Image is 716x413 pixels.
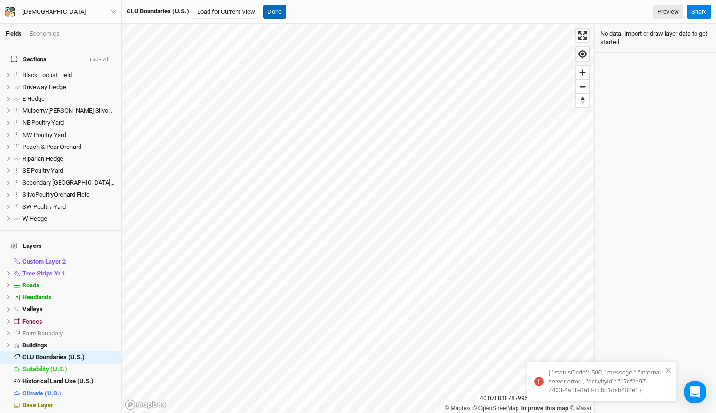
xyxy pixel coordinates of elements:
[22,377,116,385] div: Historical Land Use (U.S.)
[22,191,89,198] span: SilvoPoultryOrchard Field
[6,236,116,256] h4: Layers
[595,24,716,53] div: No data. Import or draw layer data to get started.
[445,405,471,412] a: Mapbox
[5,7,117,17] button: [DEMOGRAPHIC_DATA]
[30,29,60,38] div: Economics
[22,191,116,198] div: SilvoPoultryOrchard Field
[22,167,63,174] span: SE Poultry Yard
[653,5,683,19] a: Preview
[22,155,116,163] div: Riparian Hedge
[22,119,64,126] span: NE Poultry Yard
[22,143,81,150] span: Peach & Pear Orchard
[22,167,116,175] div: SE Poultry Yard
[22,179,116,187] div: Secondary Grazing Area
[22,390,116,397] div: Climate (U.S.)
[22,215,47,222] span: W Hedge
[22,354,116,361] div: CLU Boundaries (U.S.)
[89,57,110,63] button: Hide All
[6,30,22,37] a: Fields
[576,79,589,93] button: Zoom out
[22,330,116,337] div: Farm Boundary
[263,5,286,19] button: Done
[576,29,589,42] button: Enter fullscreen
[22,270,65,277] span: Tree Strips Yr 1
[125,399,167,410] a: Mapbox logo
[22,107,116,115] div: Mulberry/Hazel SilvoPoultry
[22,203,66,210] span: SW Poultry Yard
[477,393,594,403] div: 40.07083078799562 , -77.10153551750261
[22,365,67,373] span: Suitability (U.S.)
[22,402,53,409] span: Base Layer
[684,381,706,403] div: Open Intercom Messenger
[22,354,85,361] span: CLU Boundaries (U.S.)
[127,7,189,16] div: CLU Boundaries (U.S.)
[570,405,592,412] a: Maxar
[22,107,127,114] span: Mulberry/[PERSON_NAME] SilvoPoultry
[11,56,47,63] span: Sections
[22,7,86,17] div: Bethel Church
[576,80,589,93] span: Zoom out
[576,94,589,107] span: Reset bearing to north
[576,93,589,107] button: Reset bearing to north
[22,258,116,265] div: Custom Layer 2
[22,119,116,127] div: NE Poultry Yard
[22,305,43,313] span: Valleys
[22,390,61,397] span: Climate (U.S.)
[22,294,116,301] div: Headlands
[22,305,116,313] div: Valleys
[22,318,42,325] span: Fences
[22,282,116,289] div: Roads
[22,342,47,349] span: Buildings
[22,71,72,79] span: Black Locust Field
[666,365,672,374] button: close
[22,95,45,102] span: E Hedge
[122,24,594,413] canvas: Map
[22,71,116,79] div: Black Locust Field
[22,83,116,91] div: Driveway Hedge
[22,215,116,223] div: W Hedge
[548,368,663,394] div: { "statusCode": 500, "message": "Internal server error", "activityId": "17cf2e97-7403-4a18-8a1f-8...
[22,342,116,349] div: Buildings
[22,83,66,90] span: Driveway Hedge
[22,294,51,301] span: Headlands
[22,155,63,162] span: Riparian Hedge
[22,143,116,151] div: Peach & Pear Orchard
[22,270,116,277] div: Tree Strips Yr 1
[22,7,86,17] div: [DEMOGRAPHIC_DATA]
[576,66,589,79] button: Zoom in
[22,402,116,409] div: Base Layer
[193,5,259,19] button: Load for Current View
[22,179,124,186] span: Secondary [GEOGRAPHIC_DATA] Area
[22,203,116,211] div: SW Poultry Yard
[22,131,116,139] div: NW Poultry Yard
[22,258,66,265] span: Custom Layer 2
[22,365,116,373] div: Suitability (U.S.)
[22,282,40,289] span: Roads
[576,47,589,61] button: Find my location
[22,95,116,103] div: E Hedge
[22,318,116,325] div: Fences
[473,405,519,412] a: OpenStreetMap
[687,5,711,19] button: Share
[22,377,94,384] span: Historical Land Use (U.S.)
[22,131,66,138] span: NW Poultry Yard
[521,405,568,412] a: Improve this map
[22,330,63,337] span: Farm Boundary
